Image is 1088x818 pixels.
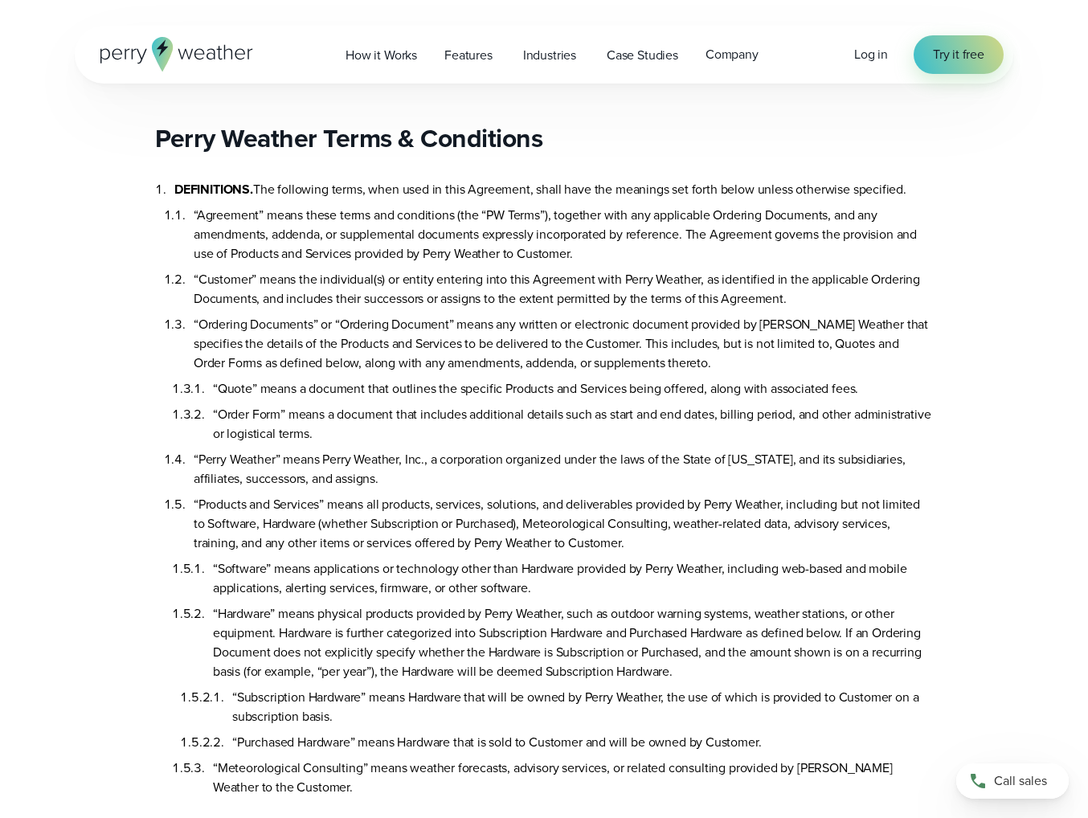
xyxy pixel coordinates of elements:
li: “Meteorological Consulting” means weather forecasts, advisory services, or related consulting pro... [213,752,933,797]
a: Log in [854,45,888,64]
a: Try it free [914,35,1004,74]
a: Case Studies [593,39,692,72]
span: Log in [854,45,888,63]
span: How it Works [346,46,417,65]
li: “Order Form” means a document that includes additional details such as start and end dates, billi... [213,399,933,444]
li: “Subscription Hardware” means Hardware that will be owned by Perry Weather, the use of which is p... [232,681,933,726]
b: DEFINITIONS. [174,180,253,198]
li: The following terms, when used in this Agreement, shall have the meanings set forth below unless ... [174,180,933,797]
li: “Ordering Documents” or “Ordering Document” means any written or electronic document provided by ... [194,309,933,444]
a: Call sales [956,763,1069,799]
li: “Software” means applications or technology other than Hardware provided by Perry Weather, includ... [213,553,933,598]
span: Features [444,46,493,65]
li: “Products and Services” means all products, services, solutions, and deliverables provided by Per... [194,489,933,797]
li: “Customer” means the individual(s) or entity entering into this Agreement with Perry Weather, as ... [194,264,933,309]
li: “Hardware” means physical products provided by Perry Weather, such as outdoor warning systems, we... [213,598,933,752]
span: Call sales [994,771,1047,791]
span: Try it free [933,45,984,64]
h2: Perry Weather Terms & Conditions [155,122,933,154]
li: “Purchased Hardware” means Hardware that is sold to Customer and will be owned by Customer. [232,726,933,752]
span: Company [706,45,759,64]
li: “Quote” means a document that outlines the specific Products and Services being offered, along wi... [213,373,933,399]
li: “Agreement” means these terms and conditions (the “PW Terms”), together with any applicable Order... [194,199,933,264]
li: “Perry Weather” means Perry Weather, Inc., a corporation organized under the laws of the State of... [194,444,933,489]
span: Industries [523,46,576,65]
span: Case Studies [607,46,678,65]
a: How it Works [332,39,431,72]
